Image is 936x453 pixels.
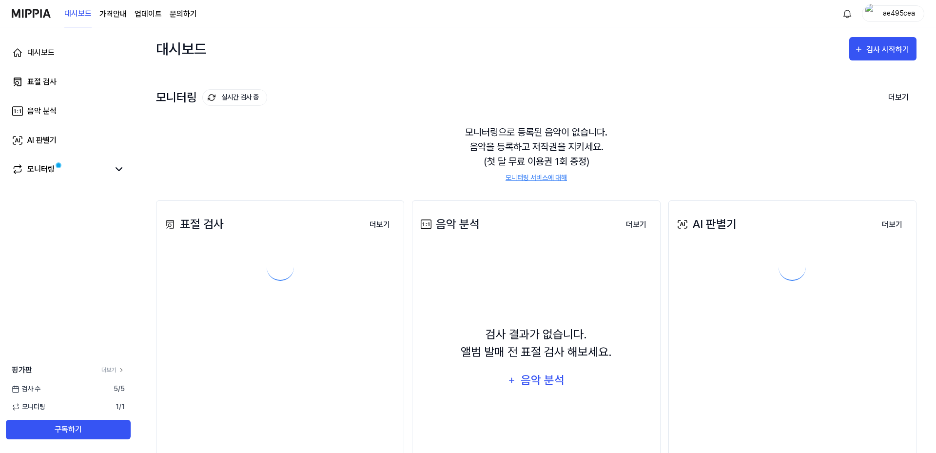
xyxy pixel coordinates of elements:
img: monitoring Icon [208,94,215,101]
span: 검사 수 [12,384,40,394]
a: 더보기 [101,366,125,374]
button: 검사 시작하기 [849,37,916,60]
span: 모니터링 [12,402,45,412]
div: 모니터링으로 등록된 음악이 없습니다. 음악을 등록하고 저작권을 지키세요. (첫 달 무료 이용권 1회 증정) [156,113,916,195]
span: 5 / 5 [114,384,125,394]
a: 음악 분석 [6,99,131,123]
div: 표절 검사 [27,76,57,88]
a: 문의하기 [170,8,197,20]
span: 1 / 1 [116,402,125,412]
div: 대시보드 [27,47,55,59]
div: AI 판별기 [27,135,57,146]
button: 더보기 [874,215,910,235]
div: 표절 검사 [162,216,224,233]
div: 모니터링 [27,163,55,175]
button: 더보기 [880,87,916,108]
a: 표절 검사 [6,70,131,94]
a: 업데이트 [135,8,162,20]
a: 대시보드 [64,0,92,27]
div: 음악 분석 [519,371,565,390]
div: ae495cea [880,8,918,19]
button: 음악 분석 [501,369,571,392]
span: 평가판 [12,364,32,376]
a: 대시보드 [6,41,131,64]
button: profileae495cea [862,5,924,22]
img: profile [865,4,877,23]
div: 음악 분석 [418,216,480,233]
button: 더보기 [362,215,398,235]
button: 구독하기 [6,420,131,439]
div: 검사 시작하기 [866,43,912,56]
div: 검사 결과가 없습니다. 앨범 발매 전 표절 검사 해보세요. [461,326,612,361]
a: 모니터링 서비스에 대해 [506,173,567,183]
div: 모니터링 [156,89,267,106]
button: 실시간 검사 중 [202,89,267,106]
a: AI 판별기 [6,129,131,152]
a: 가격안내 [99,8,127,20]
button: 더보기 [618,215,654,235]
a: 모니터링 [12,163,109,175]
div: AI 판별기 [675,216,737,233]
div: 음악 분석 [27,105,57,117]
img: 알림 [841,8,853,20]
div: 대시보드 [156,37,207,60]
